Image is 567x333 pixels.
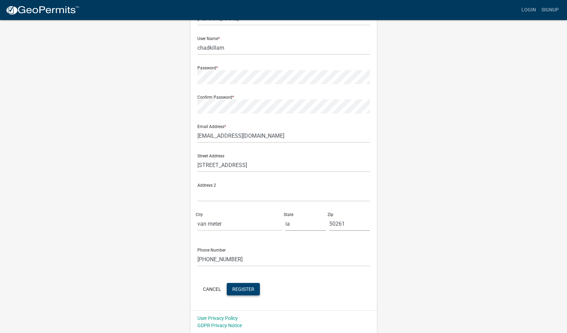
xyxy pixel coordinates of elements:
button: Cancel [197,283,227,295]
a: Signup [539,3,561,17]
span: Register [232,286,254,292]
a: User Privacy Policy [197,315,238,321]
a: Login [519,3,539,17]
button: Register [227,283,260,295]
a: GDPR Privacy Notice [197,323,242,328]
